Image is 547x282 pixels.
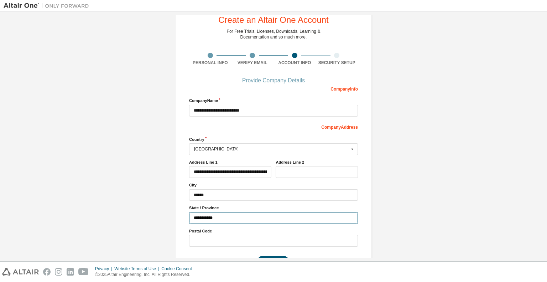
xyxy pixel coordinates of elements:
div: Website Terms of Use [114,266,161,272]
div: Cookie Consent [161,266,196,272]
div: Company Info [189,83,358,94]
label: Country [189,137,358,142]
button: Next [257,256,289,267]
label: Company Name [189,98,358,103]
label: State / Province [189,205,358,211]
div: Security Setup [316,60,358,66]
label: City [189,182,358,188]
label: Address Line 1 [189,159,271,165]
div: Create an Altair One Account [218,16,329,24]
img: linkedin.svg [67,268,74,276]
div: Account Info [273,60,316,66]
div: Provide Company Details [189,78,358,83]
div: Company Address [189,121,358,132]
img: facebook.svg [43,268,51,276]
img: instagram.svg [55,268,62,276]
img: youtube.svg [78,268,89,276]
div: For Free Trials, Licenses, Downloads, Learning & Documentation and so much more. [227,29,321,40]
div: Privacy [95,266,114,272]
img: Altair One [4,2,93,9]
p: © 2025 Altair Engineering, Inc. All Rights Reserved. [95,272,196,278]
div: Personal Info [189,60,231,66]
label: Postal Code [189,228,358,234]
div: Verify Email [231,60,274,66]
div: [GEOGRAPHIC_DATA] [194,147,349,151]
label: Address Line 2 [276,159,358,165]
img: altair_logo.svg [2,268,39,276]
